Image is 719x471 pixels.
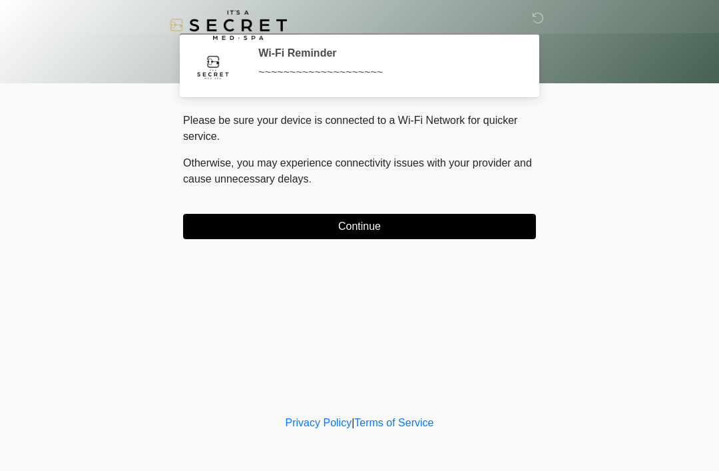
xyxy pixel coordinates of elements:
[309,173,312,185] span: .
[193,47,233,87] img: Agent Avatar
[354,417,433,428] a: Terms of Service
[183,155,536,187] p: Otherwise, you may experience connectivity issues with your provider and cause unnecessary delays
[258,65,516,81] div: ~~~~~~~~~~~~~~~~~~~~
[170,10,287,40] img: It's A Secret Med Spa Logo
[286,417,352,428] a: Privacy Policy
[258,47,516,59] h2: Wi-Fi Reminder
[352,417,354,428] a: |
[183,113,536,145] p: Please be sure your device is connected to a Wi-Fi Network for quicker service.
[183,214,536,239] button: Continue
